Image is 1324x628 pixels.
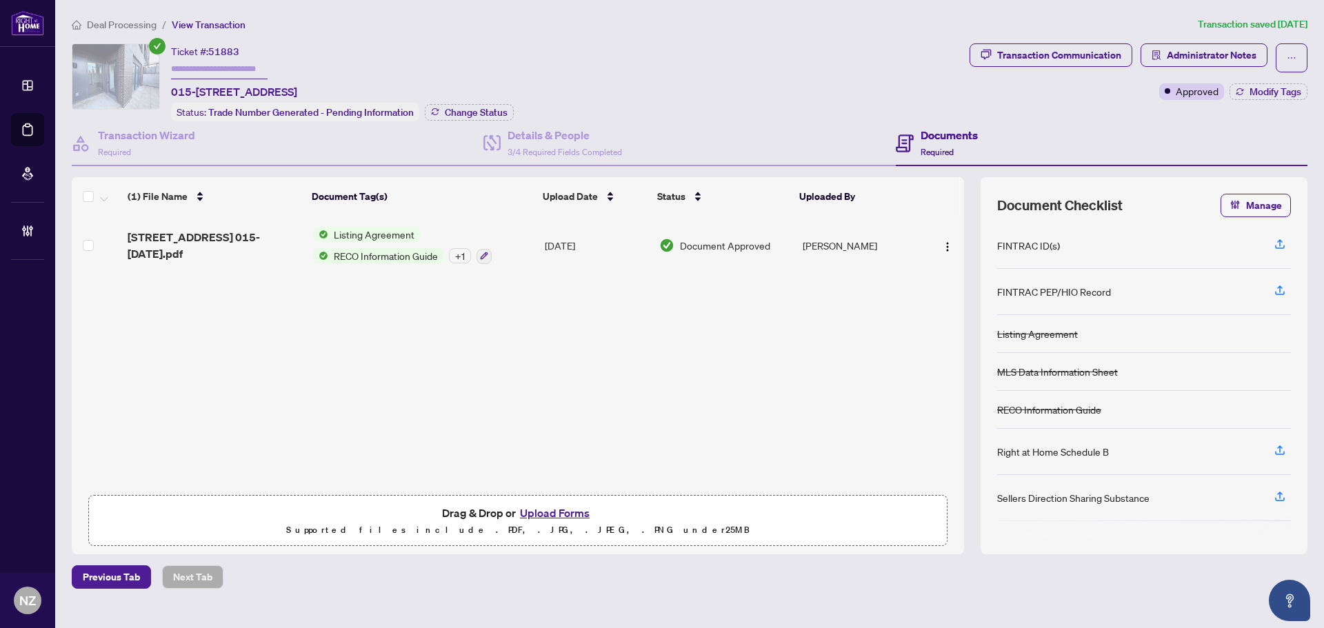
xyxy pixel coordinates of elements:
[543,189,598,204] span: Upload Date
[997,326,1078,341] div: Listing Agreement
[1287,53,1296,63] span: ellipsis
[936,234,959,256] button: Logo
[1246,194,1282,216] span: Manage
[970,43,1132,67] button: Transaction Communication
[1198,17,1307,32] article: Transaction saved [DATE]
[171,103,419,121] div: Status:
[652,177,794,216] th: Status
[1141,43,1267,67] button: Administrator Notes
[539,216,654,275] td: [DATE]
[313,227,492,264] button: Status IconListing AgreementStatus IconRECO Information Guide+1
[208,106,414,119] span: Trade Number Generated - Pending Information
[128,189,188,204] span: (1) File Name
[19,591,36,610] span: NZ
[172,19,245,31] span: View Transaction
[1167,44,1256,66] span: Administrator Notes
[128,229,302,262] span: [STREET_ADDRESS] 015-[DATE].pdf
[997,196,1123,215] span: Document Checklist
[797,216,923,275] td: [PERSON_NAME]
[1176,83,1218,99] span: Approved
[98,127,195,143] h4: Transaction Wizard
[997,284,1111,299] div: FINTRAC PEP/HIO Record
[208,45,239,58] span: 51883
[921,147,954,157] span: Required
[425,104,514,121] button: Change Status
[1152,50,1161,60] span: solution
[98,147,131,157] span: Required
[83,566,140,588] span: Previous Tab
[508,127,622,143] h4: Details & People
[1269,580,1310,621] button: Open asap
[313,227,328,242] img: Status Icon
[11,10,44,36] img: logo
[537,177,651,216] th: Upload Date
[72,44,159,109] img: IMG-N12385875_1.jpg
[306,177,537,216] th: Document Tag(s)
[87,19,157,31] span: Deal Processing
[508,147,622,157] span: 3/4 Required Fields Completed
[313,248,328,263] img: Status Icon
[997,238,1060,253] div: FINTRAC ID(s)
[680,238,770,253] span: Document Approved
[445,108,508,117] span: Change Status
[162,17,166,32] li: /
[516,504,594,522] button: Upload Forms
[442,504,594,522] span: Drag & Drop or
[1221,194,1291,217] button: Manage
[657,189,685,204] span: Status
[449,248,471,263] div: + 1
[997,44,1121,66] div: Transaction Communication
[149,38,165,54] span: check-circle
[72,20,81,30] span: home
[328,227,420,242] span: Listing Agreement
[997,444,1109,459] div: Right at Home Schedule B
[1230,83,1307,100] button: Modify Tags
[997,402,1101,417] div: RECO Information Guide
[328,248,443,263] span: RECO Information Guide
[942,241,953,252] img: Logo
[997,364,1118,379] div: MLS Data Information Sheet
[1250,87,1301,97] span: Modify Tags
[97,522,939,538] p: Supported files include .PDF, .JPG, .JPEG, .PNG under 25 MB
[89,496,947,547] span: Drag & Drop orUpload FormsSupported files include .PDF, .JPG, .JPEG, .PNG under25MB
[162,565,223,589] button: Next Tab
[72,565,151,589] button: Previous Tab
[171,83,297,100] span: 015-[STREET_ADDRESS]
[659,238,674,253] img: Document Status
[122,177,306,216] th: (1) File Name
[921,127,978,143] h4: Documents
[171,43,239,59] div: Ticket #:
[794,177,919,216] th: Uploaded By
[997,490,1150,505] div: Sellers Direction Sharing Substance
